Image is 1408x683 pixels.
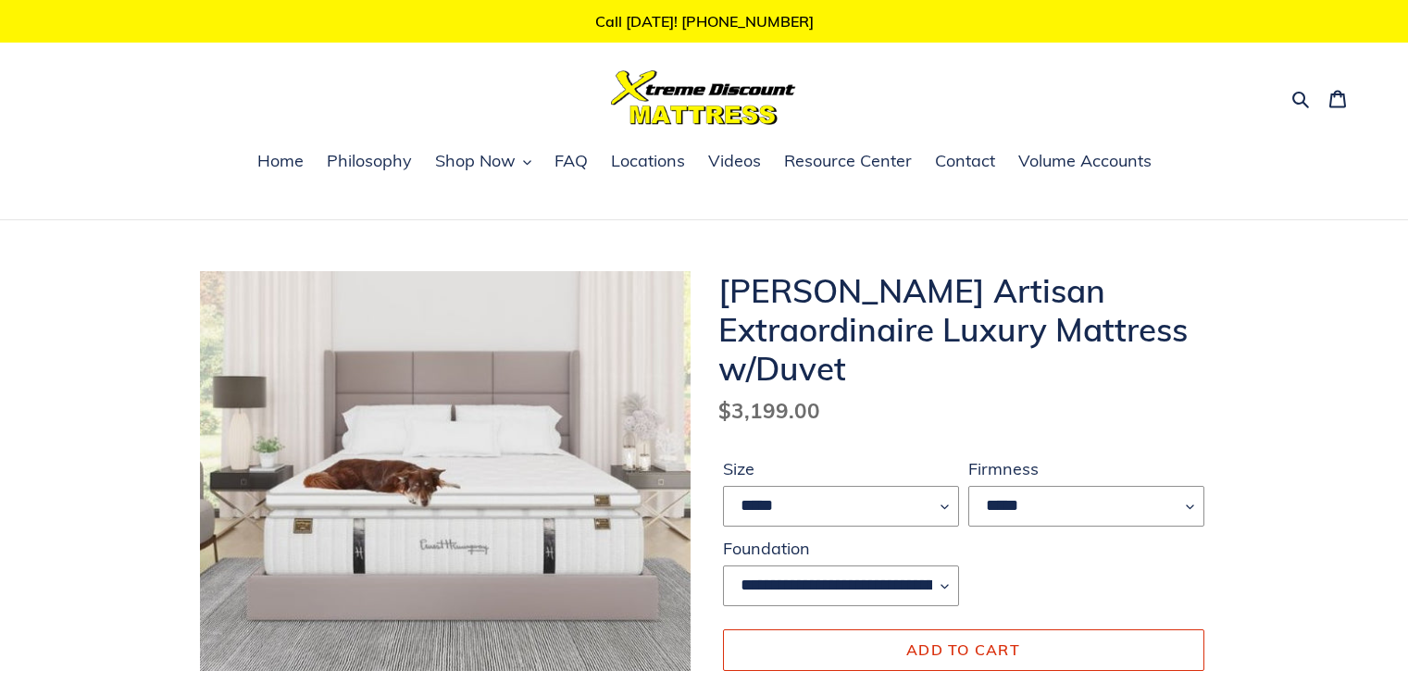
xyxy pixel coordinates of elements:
[611,70,796,125] img: Xtreme Discount Mattress
[327,150,412,172] span: Philosophy
[775,148,921,176] a: Resource Center
[545,148,597,176] a: FAQ
[968,456,1204,481] label: Firmness
[723,629,1204,670] button: Add to cart
[699,148,770,176] a: Videos
[257,150,304,172] span: Home
[723,456,959,481] label: Size
[435,150,516,172] span: Shop Now
[718,271,1209,388] h1: [PERSON_NAME] Artisan Extraordinaire Luxury Mattress w/Duvet
[1018,150,1152,172] span: Volume Accounts
[554,150,588,172] span: FAQ
[602,148,694,176] a: Locations
[935,150,995,172] span: Contact
[784,150,912,172] span: Resource Center
[248,148,313,176] a: Home
[906,640,1020,659] span: Add to cart
[926,148,1004,176] a: Contact
[718,397,820,424] span: $3,199.00
[723,536,959,561] label: Foundation
[1009,148,1161,176] a: Volume Accounts
[318,148,421,176] a: Philosophy
[426,148,541,176] button: Shop Now
[708,150,761,172] span: Videos
[611,150,685,172] span: Locations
